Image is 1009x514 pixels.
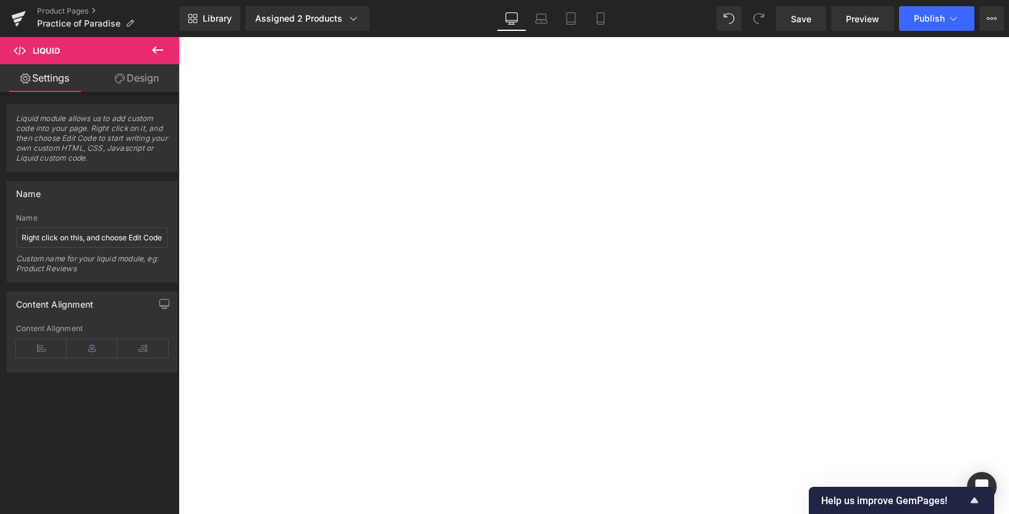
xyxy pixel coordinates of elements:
[16,182,41,199] div: Name
[16,214,168,222] div: Name
[37,19,120,28] span: Practice of Paradise
[179,6,240,31] a: New Library
[16,254,168,282] div: Custom name for your liquid module, eg: Product Reviews
[967,472,997,502] div: Open Intercom Messenger
[33,46,60,56] span: Liquid
[791,12,811,25] span: Save
[846,12,879,25] span: Preview
[16,114,168,171] span: Liquid module allows us to add custom code into your page. Right click on it, and then choose Edi...
[203,13,232,24] span: Library
[821,495,967,507] span: Help us improve GemPages!
[914,14,945,23] span: Publish
[831,6,894,31] a: Preview
[255,12,360,25] div: Assigned 2 Products
[979,6,1004,31] button: More
[556,6,586,31] a: Tablet
[526,6,556,31] a: Laptop
[37,6,179,16] a: Product Pages
[586,6,615,31] a: Mobile
[821,493,982,508] button: Show survey - Help us improve GemPages!
[16,324,168,333] div: Content Alignment
[746,6,771,31] button: Redo
[899,6,974,31] button: Publish
[497,6,526,31] a: Desktop
[16,292,93,310] div: Content Alignment
[717,6,741,31] button: Undo
[92,64,182,92] a: Design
